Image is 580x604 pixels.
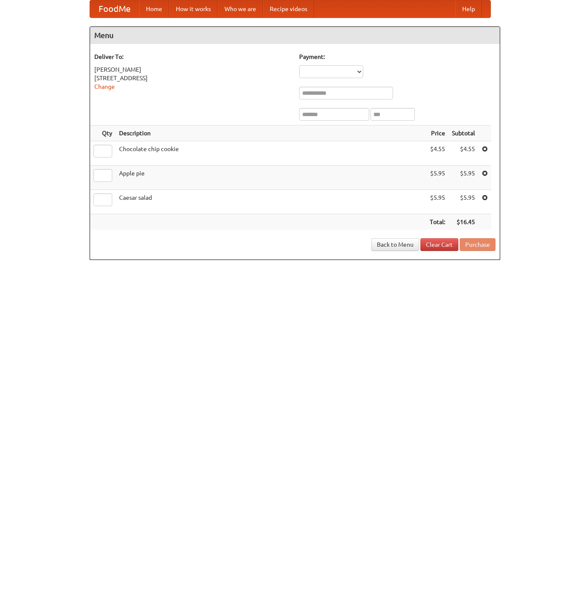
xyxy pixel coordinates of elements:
[449,190,478,214] td: $5.95
[90,125,116,141] th: Qty
[426,141,449,166] td: $4.55
[455,0,482,18] a: Help
[263,0,314,18] a: Recipe videos
[90,27,500,44] h4: Menu
[94,74,291,82] div: [STREET_ADDRESS]
[299,53,495,61] h5: Payment:
[449,125,478,141] th: Subtotal
[449,214,478,230] th: $16.45
[169,0,218,18] a: How it works
[426,125,449,141] th: Price
[426,166,449,190] td: $5.95
[371,238,419,251] a: Back to Menu
[116,141,426,166] td: Chocolate chip cookie
[426,214,449,230] th: Total:
[94,65,291,74] div: [PERSON_NAME]
[94,83,115,90] a: Change
[449,166,478,190] td: $5.95
[116,190,426,214] td: Caesar salad
[116,166,426,190] td: Apple pie
[460,238,495,251] button: Purchase
[449,141,478,166] td: $4.55
[116,125,426,141] th: Description
[420,238,458,251] a: Clear Cart
[218,0,263,18] a: Who we are
[139,0,169,18] a: Home
[90,0,139,18] a: FoodMe
[426,190,449,214] td: $5.95
[94,53,291,61] h5: Deliver To:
